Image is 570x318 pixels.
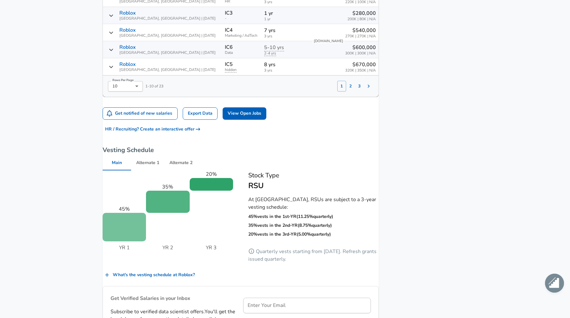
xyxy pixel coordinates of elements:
[119,34,216,38] span: [GEOGRAPHIC_DATA], [GEOGRAPHIC_DATA] | [DATE]
[347,17,376,21] span: 200K | 80K | N/A
[131,155,164,170] button: Alternate 1
[103,269,197,281] button: What's the vesting schedule at Roblox?
[225,34,259,38] span: Marketing / AdTech
[264,68,307,73] span: 3 yrs
[119,27,136,33] p: Roblox
[264,34,307,38] span: 3 yrs
[225,16,259,21] span: -
[111,294,238,303] h6: Get Verified Salaries in your Inbox
[119,61,136,67] p: Roblox
[248,181,379,191] h5: RSU
[223,107,266,120] a: View Open Jobs
[264,61,307,68] p: 8 yrs
[346,81,355,92] button: 2
[119,10,136,16] p: Roblox
[248,170,379,181] h6: Stock Type
[264,51,276,56] span: years of experience for this data point is hidden until there are more submissions. Submit your s...
[103,76,163,92] div: 1 - 10 of 23
[103,124,203,135] button: HR / Recruiting? Create an interactive offer
[264,44,284,51] span: years at company for this data point is hidden until there are more submissions. Submit your sala...
[164,155,198,170] button: Alternate 2
[225,67,237,73] span: focus tag for this data point is hidden until there are more submissions. Submit your salary anon...
[206,244,217,251] p: YR 3
[108,81,143,92] div: 10
[206,170,217,178] p: 20 %
[225,27,233,33] p: IC4
[337,81,346,92] button: 1
[105,125,200,133] span: HR / Recruiting? Create an interactive offer
[119,68,216,72] span: [GEOGRAPHIC_DATA], [GEOGRAPHIC_DATA] | [DATE]
[162,183,173,191] p: 35 %
[264,10,307,17] p: 1 yr
[248,222,332,229] p: 35 % vests in the 2nd - YR ( 8.75 % quarterly )
[119,16,216,21] span: [GEOGRAPHIC_DATA], [GEOGRAPHIC_DATA] | [DATE]
[103,108,177,119] button: Get notified of new salaries
[225,61,233,67] p: IC5
[355,81,364,92] button: 3
[225,44,233,50] p: IC6
[345,61,376,68] p: $670,000
[248,231,331,238] p: 20 % vests in the 3rd - YR ( 5.00 % quarterly )
[345,68,376,73] span: 320K | 350K | N/A
[103,155,379,170] div: vesting schedule options
[345,44,376,51] p: $600,000
[345,51,376,55] span: 300K | 300K | N/A
[119,244,130,251] p: YR 1
[545,274,564,293] div: Open chat
[103,145,379,155] h6: Vesting Schedule
[112,78,134,82] label: Rows Per Page
[345,27,376,34] p: $540,000
[248,196,379,211] p: At [GEOGRAPHIC_DATA], RSUs are subject to a 3-year vesting schedule:
[264,27,307,34] p: 7 yrs
[345,34,376,38] span: 270K | 270K | N/A
[103,155,131,170] button: Main
[162,244,173,251] p: YR 2
[225,10,233,16] p: IC3
[264,17,307,21] span: 1 yr
[248,248,379,263] p: Quarterly vests starting from [DATE]. Refresh grants issued quarterly.
[248,213,333,220] p: 45 % vests in the 1st - YR ( 11.25 % quarterly )
[183,107,218,120] a: Export Data
[159,308,189,315] span: Data Scientist
[119,51,216,55] span: [GEOGRAPHIC_DATA], [GEOGRAPHIC_DATA] | [DATE]
[119,44,136,50] p: Roblox
[119,205,130,213] p: 45 %
[225,51,259,55] span: Data
[347,10,376,17] p: $280,000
